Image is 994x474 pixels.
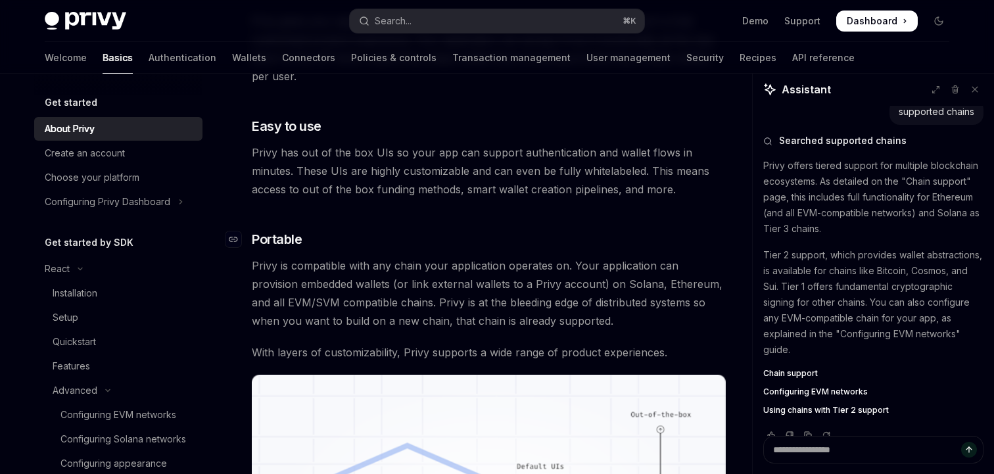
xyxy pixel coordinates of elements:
a: Create an account [34,141,202,165]
div: React [45,261,70,277]
a: Quickstart [34,330,202,354]
button: Toggle Configuring Privy Dashboard section [34,190,202,214]
a: User management [586,42,671,74]
div: Features [53,358,90,374]
span: Privy has out of the box UIs so your app can support authentication and wallet flows in minutes. ... [252,143,726,199]
div: Quickstart [53,334,96,350]
p: Privy offers tiered support for multiple blockchain ecosystems. As detailed on the "Chain support... [763,158,983,237]
button: Toggle Advanced section [34,379,202,402]
div: Installation [53,285,97,301]
h5: Get started [45,95,97,110]
button: Vote that response was not good [782,429,797,442]
span: Configuring EVM networks [763,387,868,397]
div: Configuring Solana networks [60,431,186,447]
img: dark logo [45,12,126,30]
a: Recipes [740,42,776,74]
a: Connectors [282,42,335,74]
a: Chain support [763,368,983,379]
a: API reference [792,42,855,74]
p: Tier 2 support, which provides wallet abstractions, is available for chains like Bitcoin, Cosmos,... [763,247,983,358]
button: Copy chat response [800,429,816,442]
div: Advanced [53,383,97,398]
div: Choose your platform [45,170,139,185]
a: Installation [34,281,202,305]
a: Using chains with Tier 2 support [763,405,983,415]
div: Configuring appearance [60,456,167,471]
div: Search... [375,13,412,29]
span: Easy to use [252,117,321,135]
button: Open search [350,9,644,33]
h5: Get started by SDK [45,235,133,250]
button: Searched supported chains [763,134,983,147]
button: Send message [961,442,977,458]
button: Toggle React section [34,257,202,281]
a: Support [784,14,820,28]
a: Choose your platform [34,166,202,189]
span: With layers of customizability, Privy supports a wide range of product experiences. [252,343,726,362]
a: Basics [103,42,133,74]
a: Transaction management [452,42,571,74]
span: Chain support [763,368,818,379]
textarea: Ask a question... [763,436,983,463]
a: Authentication [149,42,216,74]
button: Vote that response was good [763,429,779,442]
a: Welcome [45,42,87,74]
div: supported chains [899,105,974,118]
div: About Privy [45,121,95,137]
a: Policies & controls [351,42,437,74]
div: Create an account [45,145,125,161]
a: Setup [34,306,202,329]
button: Reload last chat [818,429,834,442]
span: Portable [252,230,302,249]
span: Privy is compatible with any chain your application operates on. Your application can provision e... [252,256,726,330]
button: Toggle dark mode [928,11,949,32]
a: Navigate to header [225,230,252,249]
div: Configuring EVM networks [60,407,176,423]
span: ⌘ K [623,16,636,26]
a: Configuring Solana networks [34,427,202,451]
span: Using chains with Tier 2 support [763,405,889,415]
a: Configuring EVM networks [34,403,202,427]
a: Security [686,42,724,74]
a: Demo [742,14,769,28]
span: Dashboard [847,14,897,28]
a: About Privy [34,117,202,141]
span: Assistant [782,82,831,97]
a: Dashboard [836,11,918,32]
div: Configuring Privy Dashboard [45,194,170,210]
a: Wallets [232,42,266,74]
a: Configuring EVM networks [763,387,983,397]
span: Searched supported chains [779,134,907,147]
a: Features [34,354,202,378]
div: Setup [53,310,78,325]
